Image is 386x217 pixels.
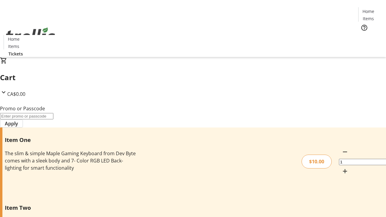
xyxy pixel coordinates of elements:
[359,8,378,14] a: Home
[358,35,382,41] a: Tickets
[8,36,20,42] span: Home
[5,150,137,171] div: The slim & simple Maple Gaming Keyboard from Dev Byte comes with a sleek body and 7- Color RGB LE...
[359,15,378,22] a: Items
[8,43,19,49] span: Items
[363,35,378,41] span: Tickets
[339,165,351,177] button: Increment by one
[7,91,25,97] span: CA$0.00
[5,136,137,144] h3: Item One
[8,51,23,57] span: Tickets
[358,22,370,34] button: Help
[4,21,57,51] img: Orient E2E Organization bFzNIgylTv's Logo
[302,155,332,168] div: $10.00
[5,120,18,127] span: Apply
[4,43,23,49] a: Items
[5,203,137,212] h3: Item Two
[363,15,374,22] span: Items
[362,8,374,14] span: Home
[4,36,23,42] a: Home
[4,51,28,57] a: Tickets
[339,146,351,158] button: Decrement by one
